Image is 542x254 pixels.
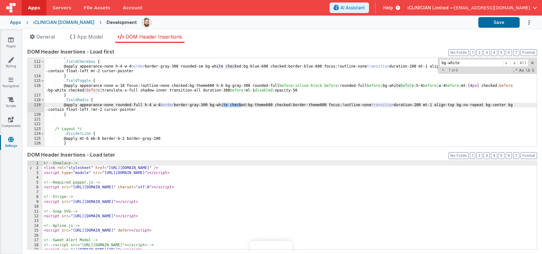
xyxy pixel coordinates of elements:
[525,68,531,73] span: Whole Word Search
[28,141,45,146] div: 126
[440,59,503,67] input: Search for
[28,190,43,195] div: 7
[28,200,43,204] div: 9
[517,59,529,67] span: Alt-Enter
[36,34,55,40] span: General
[408,5,454,11] span: iCLINICIAN Limited —
[28,228,43,233] div: 15
[506,152,512,159] button: 6
[491,152,497,159] button: 4
[28,180,43,185] div: 5
[10,19,21,26] div: Apps
[28,112,45,117] div: 120
[28,131,45,136] div: 124
[28,195,43,199] div: 8
[27,48,114,55] span: DOM Header Insertions - Load first
[513,49,519,56] button: 7
[521,152,537,159] button: Format
[340,5,365,11] span: AI Assistant
[52,5,71,11] span: Servers
[28,146,45,151] div: 127
[250,241,292,254] iframe: Marker.io feedback button
[28,59,45,64] div: 112
[531,68,535,73] span: Search In Selection
[519,68,524,73] span: CaseSensitive Search
[28,209,43,214] div: 11
[513,152,519,159] button: 7
[28,122,45,126] div: 122
[28,233,43,238] div: 16
[499,152,504,159] button: 5
[330,2,369,13] button: AI Assistant
[28,74,45,78] div: 114
[491,49,497,56] button: 4
[470,152,475,159] button: 1
[449,49,469,56] button: No Folds
[520,16,532,29] button: Options
[28,238,43,242] div: 17
[476,152,482,159] button: 2
[499,49,504,56] button: 5
[28,93,45,98] div: 117
[28,136,45,141] div: 125
[28,127,45,131] div: 123
[28,175,43,180] div: 4
[28,5,40,11] span: Apps
[28,166,43,170] div: 2
[28,117,45,122] div: 121
[28,171,43,175] div: 3
[107,19,137,26] div: Development
[506,49,512,56] button: 6
[77,34,103,40] span: App Model
[28,103,45,112] div: 119
[484,152,490,159] button: 3
[383,5,393,11] span: Help
[440,68,446,73] span: Toggel Replace mode
[28,161,43,166] div: 1
[28,247,43,252] div: 19
[28,83,45,93] div: 116
[142,18,151,27] img: 338b8ff906eeea576da06f2fc7315c1b
[28,78,45,83] div: 115
[28,185,43,190] div: 6
[84,5,111,11] span: File Assets
[512,68,518,73] span: RegExp Search
[478,17,520,28] button: Save
[28,214,43,219] div: 12
[28,204,43,209] div: 10
[28,243,43,247] div: 18
[446,68,460,73] span: 7 of 8
[408,5,537,11] button: iCLINICIAN Limited — [EMAIL_ADDRESS][DOMAIN_NAME]
[33,19,94,26] div: iCLINICIAN [DOMAIN_NAME]
[27,151,115,158] span: DOM Header Insertions - Load later
[476,49,482,56] button: 2
[449,152,469,159] button: No Folds
[28,64,45,74] div: 113
[470,49,475,56] button: 1
[28,219,43,223] div: 13
[125,34,182,40] span: DOM Header Insertions
[28,223,43,228] div: 14
[521,49,537,56] button: Format
[454,5,530,11] span: [EMAIL_ADDRESS][DOMAIN_NAME]
[28,98,45,102] div: 118
[484,49,490,56] button: 3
